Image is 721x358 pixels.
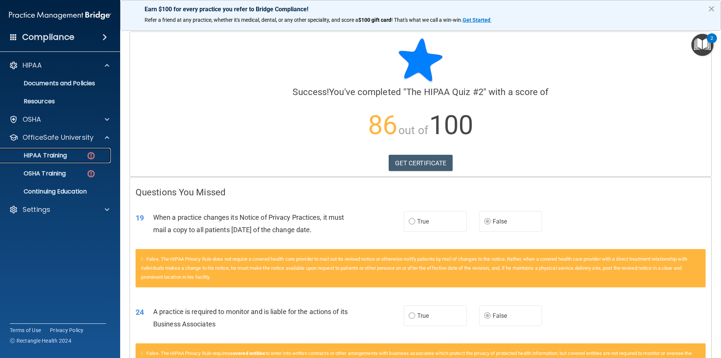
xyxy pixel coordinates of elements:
strong: $100 gift card [358,17,391,23]
p: OSHA [23,115,41,124]
span: ! That's what we call a win-win. [391,17,463,23]
span: Ⓒ Rectangle Health 2024 [10,337,71,344]
button: Open Resource Center, 2 new notifications [691,34,713,56]
p: Earn $100 for every practice you refer to Bridge Compliance! [145,6,697,13]
span: 86 [368,110,397,140]
a: OSHA [9,115,109,124]
img: PMB logo [9,8,111,23]
p: Resources [5,98,107,105]
a: HIPAA [9,61,109,70]
a: GET CERTIFICATE [389,155,453,171]
a: Terms of Use [10,326,41,334]
h4: You've completed " " with a score of [136,87,706,97]
span: Refer a friend at any practice, whether it's medical, dental, or any other speciality, and score a [145,17,358,23]
span: False. The HIPAA Privacy Rule does not require a covered health care provider to mail out its rev... [141,256,687,280]
img: blue-star-rounded.9d042014.png [398,38,443,83]
p: HIPAA [23,61,42,70]
h4: Compliance [22,32,74,42]
img: danger-circle.6113f641.png [86,151,96,160]
input: False [484,313,491,319]
a: Privacy Policy [50,326,84,334]
span: When a practice changes its Notice of Privacy Practices, it must mail a copy to all patients [DAT... [153,213,344,234]
a: Get Started [463,17,492,23]
a: Settings [9,205,109,214]
p: Continuing Education [5,188,107,195]
span: True [417,218,429,225]
span: A practice is required to monitor and is liable for the actions of its Business Associates [153,308,348,328]
span: True [417,312,429,319]
span: 24 [136,308,144,317]
input: True [409,219,415,225]
span: False [493,218,507,225]
strong: Get Started [463,17,490,23]
span: 19 [136,213,144,222]
p: Settings [23,205,50,214]
input: True [409,313,415,319]
span: 100 [429,110,473,140]
img: danger-circle.6113f641.png [86,169,96,178]
span: Success! [293,87,329,97]
p: OfficeSafe University [23,133,94,142]
h4: Questions You Missed [136,187,706,197]
p: OSHA Training [5,170,66,177]
div: 2 [710,38,713,48]
a: covered entities [230,350,265,356]
p: HIPAA Training [5,152,67,159]
a: OfficeSafe University [9,133,109,142]
p: Documents and Policies [5,80,107,87]
button: Close [708,3,715,15]
input: False [484,219,491,225]
span: False [493,312,507,319]
span: out of [398,124,428,137]
span: The HIPAA Quiz #2 [406,87,483,97]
